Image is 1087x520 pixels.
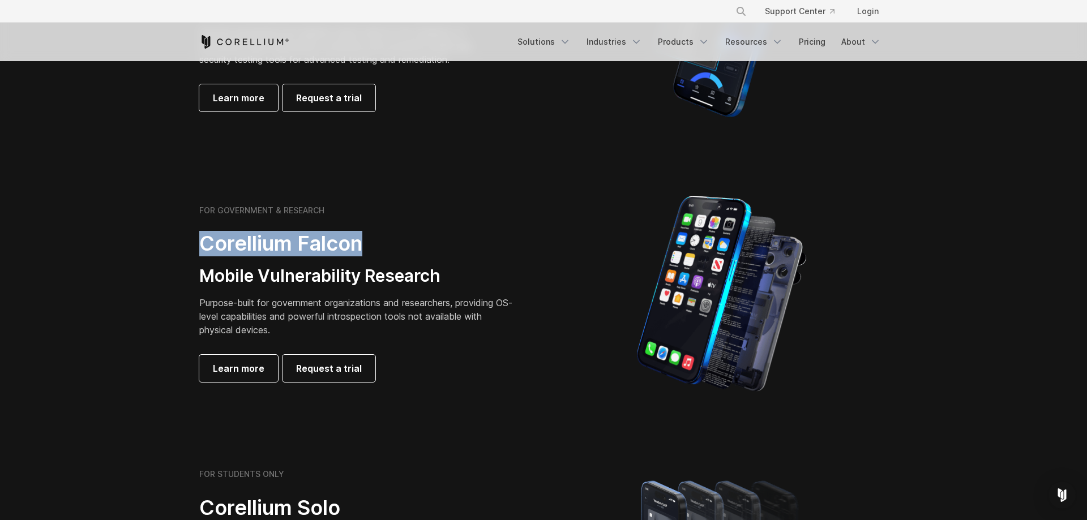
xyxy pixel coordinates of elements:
[718,32,790,52] a: Resources
[722,1,888,22] div: Navigation Menu
[199,265,516,287] h3: Mobile Vulnerability Research
[834,32,888,52] a: About
[636,195,807,393] img: iPhone model separated into the mechanics used to build the physical device.
[1049,482,1076,509] div: Open Intercom Messenger
[199,231,516,256] h2: Corellium Falcon
[580,32,649,52] a: Industries
[651,32,716,52] a: Products
[199,469,284,479] h6: FOR STUDENTS ONLY
[848,1,888,22] a: Login
[199,355,278,382] a: Learn more
[792,32,832,52] a: Pricing
[213,362,264,375] span: Learn more
[756,1,844,22] a: Support Center
[199,35,289,49] a: Corellium Home
[199,296,516,337] p: Purpose-built for government organizations and researchers, providing OS-level capabilities and p...
[511,32,577,52] a: Solutions
[283,355,375,382] a: Request a trial
[296,362,362,375] span: Request a trial
[213,91,264,105] span: Learn more
[199,205,324,216] h6: FOR GOVERNMENT & RESEARCH
[511,32,888,52] div: Navigation Menu
[731,1,751,22] button: Search
[283,84,375,111] a: Request a trial
[199,84,278,111] a: Learn more
[296,91,362,105] span: Request a trial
